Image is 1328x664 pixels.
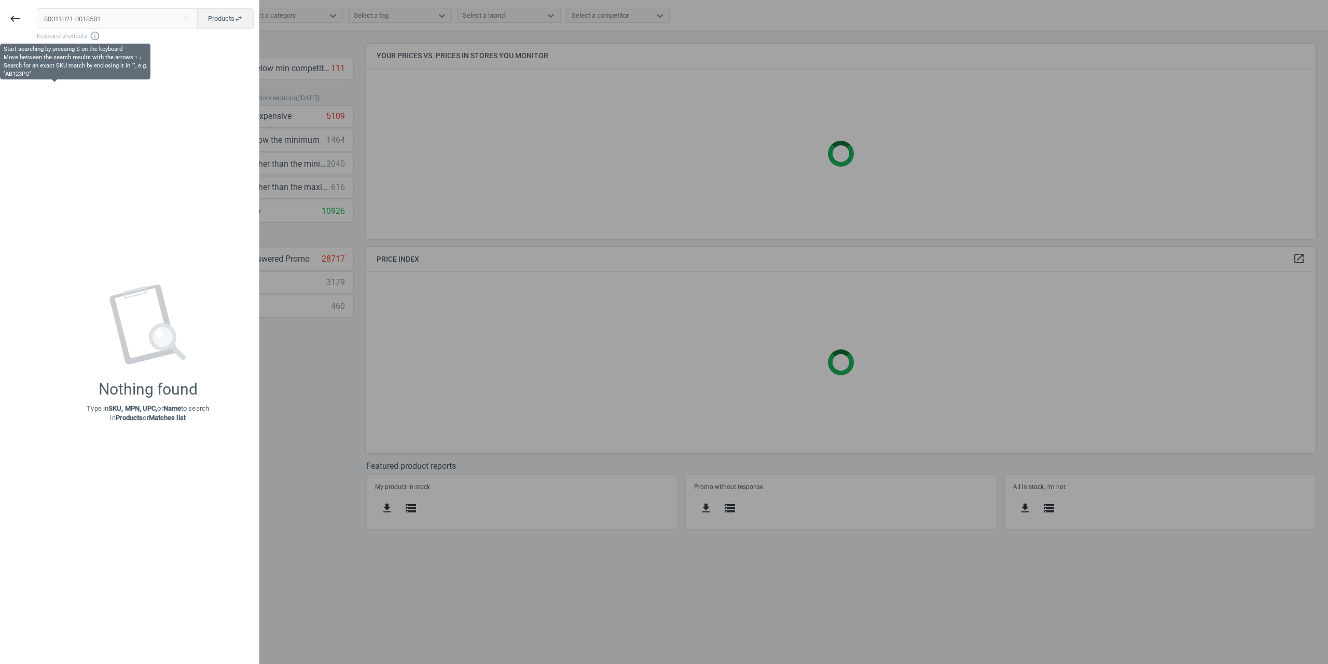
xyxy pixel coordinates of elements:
[116,414,143,422] strong: Products
[208,14,243,23] span: Products
[9,12,21,25] i: keyboard_backspace
[37,31,254,41] span: Keyboard shortcuts
[4,45,147,78] div: Start searching by pressing S on the keyboard Move between the search results with the arrows ↑ ↓...
[108,404,157,412] strong: SKU, MPN, UPC,
[3,7,27,31] button: keyboard_backspace
[178,14,193,23] button: Close
[149,414,186,422] strong: Matches list
[99,380,198,399] div: Nothing found
[37,8,198,29] input: Enter the SKU or product name
[90,31,100,41] i: info_outline
[197,8,254,29] button: Productsswap_horiz
[87,404,209,423] p: Type in or to search in or
[163,404,181,412] strong: Name
[234,15,243,23] i: swap_horiz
